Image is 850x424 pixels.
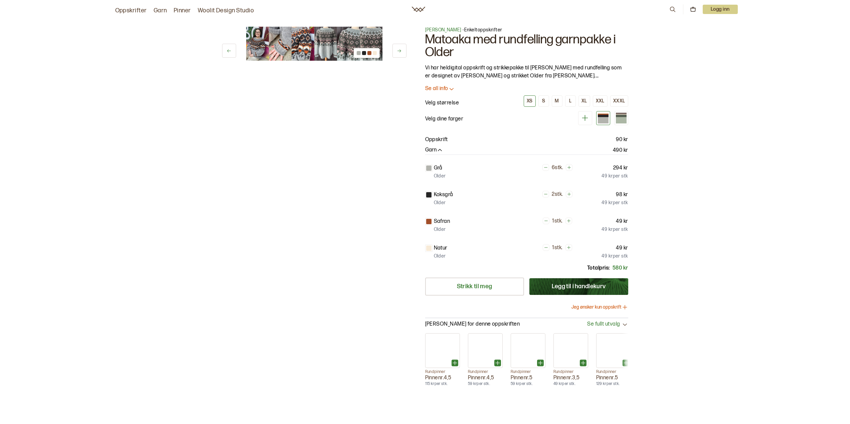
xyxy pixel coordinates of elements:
p: Pinnenr. 3,5 [553,375,588,382]
p: Velg størrelse [425,99,459,107]
p: Older [434,173,446,179]
p: Rundpinner [596,369,631,375]
p: Natur [434,244,448,252]
img: Bilde av oppskrift [269,27,292,61]
button: Garn [425,147,443,154]
img: Pinne [511,334,545,368]
p: 580 kr [613,264,628,272]
a: Oppskrifter [115,6,147,15]
img: Bilde av oppskrift [337,27,360,61]
a: Woolit [412,7,425,12]
button: XS [524,95,536,107]
img: Pinne [426,334,460,368]
p: 49 kr per stk [602,253,628,260]
p: 1 stk. [552,218,562,225]
p: Rundpinner [553,369,588,375]
p: 294 kr [613,164,628,172]
button: M [552,95,562,107]
button: L [565,95,576,107]
div: S [542,98,545,104]
p: 98 kr [616,191,628,199]
img: Bilde av oppskrift [314,27,337,61]
img: Pinne [468,334,502,368]
p: Pinnenr. 4,5 [425,375,460,382]
div: M [555,98,559,104]
p: 49 kr per stk [602,199,628,206]
button: [PERSON_NAME] for denne oppskriftenSe fullt utvalg [425,321,628,328]
div: Teblad [614,111,628,125]
a: Strikk til meg [425,278,524,296]
p: 49 kr per stk [602,226,628,233]
button: S [538,95,549,107]
div: XL [581,98,587,104]
p: 90 kr [616,136,628,144]
button: Legg til i handlekurv [529,278,628,295]
h1: Matoaka med rundfelling garnpakke i Older [425,33,628,59]
div: XS [527,98,533,104]
p: 490 kr [613,146,628,154]
button: Se all info [425,85,628,92]
p: Vi har heldigital oppskrift og strikkepakke til [PERSON_NAME] med rundfelling som er designet av ... [425,64,628,80]
p: Grå [434,164,443,172]
p: Rundpinner [425,369,460,375]
p: Older [434,253,446,260]
p: 6 stk. [552,164,563,171]
img: Pinne [597,334,631,368]
div: Grå og grønn [596,111,610,125]
img: Bilde av oppskrift [292,27,314,61]
img: Bilde av oppskrift [246,27,269,61]
p: Velg dine farger [425,115,464,123]
img: Pinne [554,334,588,368]
p: 2 stk. [552,191,563,198]
p: Older [434,226,446,233]
p: 59 kr per stk. [468,381,503,387]
div: L [569,98,571,104]
span: Se fullt utvalg [587,321,620,328]
button: Jeg ønsker kun oppskrift [571,304,628,311]
p: - Enkeltoppskrifter [425,27,628,33]
a: Pinner [174,6,191,15]
button: XXXL [610,95,628,107]
p: Oppskrift [425,136,448,144]
p: Se all info [425,85,448,92]
p: 59 kr per stk. [511,381,545,387]
p: Logg inn [703,5,738,14]
a: Garn [154,6,167,15]
p: 49 kr [616,244,628,252]
p: [PERSON_NAME] for denne oppskriften [425,321,520,328]
p: Pinnenr. 5 [511,375,545,382]
p: 49 kr [616,218,628,226]
img: Bilde av oppskrift [360,27,382,61]
div: XXL [596,98,605,104]
button: XL [578,95,590,107]
p: Rundpinner [511,369,545,375]
p: 115 kr per stk. [425,381,460,387]
p: Koksgrå [434,191,453,199]
p: 49 kr per stk. [553,381,588,387]
button: User dropdown [703,5,738,14]
p: Older [434,199,446,206]
p: 49 kr per stk [602,173,628,179]
p: 129 kr per stk. [596,381,631,387]
a: Woolit Design Studio [198,6,254,15]
p: Totalpris: [587,264,610,272]
p: Safran [434,218,450,226]
div: XXXL [613,98,625,104]
p: Pinnenr. 5 [596,375,631,382]
button: XXL [593,95,608,107]
p: Pinnenr. 4,5 [468,375,503,382]
p: 1 stk. [552,245,562,252]
p: Rundpinner [468,369,503,375]
a: [PERSON_NAME] [425,27,462,33]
